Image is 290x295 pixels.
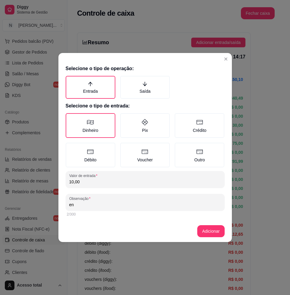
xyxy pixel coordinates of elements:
[69,173,99,178] label: Valor de entrada
[88,81,93,87] span: arrow-up
[66,102,225,110] h2: Selecione o tipo de entrada:
[120,76,170,99] label: Saída
[197,225,224,237] button: Adicionar
[175,113,224,138] label: Crédito
[66,113,115,138] label: Dinheiro
[120,113,170,138] label: Pix
[66,143,115,167] label: Débito
[69,196,92,201] label: Observação
[67,212,223,217] div: 2/300
[221,54,231,64] button: Close
[142,81,148,87] span: arrow-down
[120,143,170,167] label: Voucher
[69,202,221,208] input: Observação
[66,65,225,72] h2: Selecione o tipo de operação:
[175,143,224,167] label: Outro
[69,179,221,185] input: Valor de entrada
[66,76,115,99] label: Entrada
